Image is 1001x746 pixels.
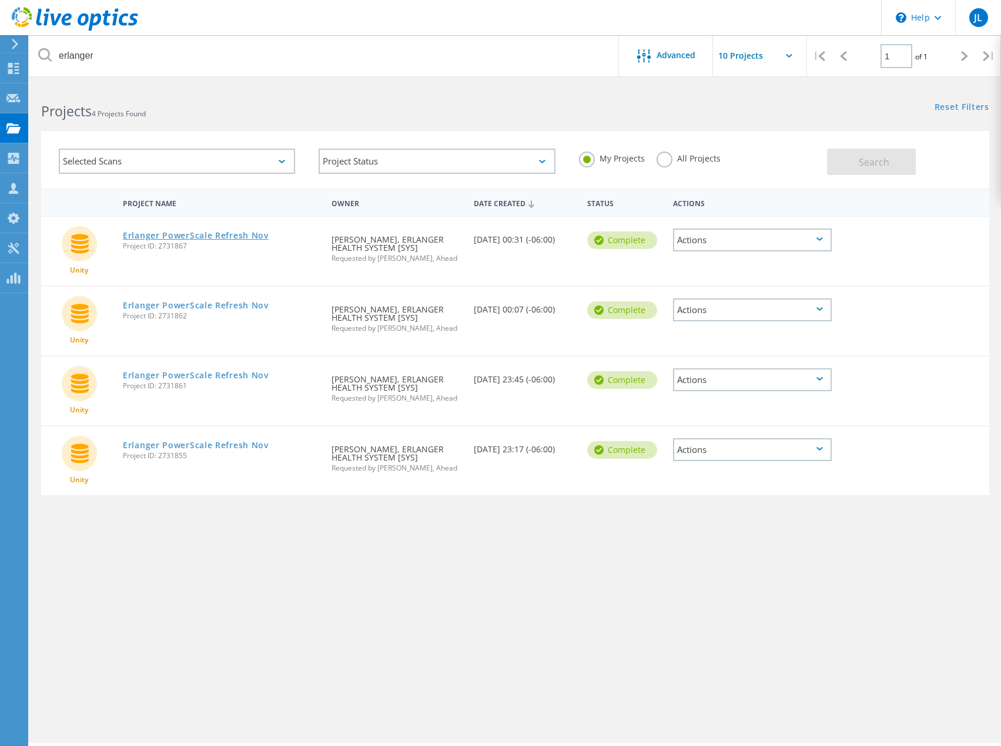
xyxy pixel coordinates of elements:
svg: \n [896,12,906,23]
div: Status [581,191,667,213]
div: | [977,35,1001,77]
div: Project Status [319,149,555,174]
a: Erlanger PowerScale Refresh Nov [123,441,269,449]
div: Actions [673,438,832,461]
div: Actions [673,298,832,321]
div: | [807,35,831,77]
span: Project ID: 2731867 [123,243,320,250]
span: Requested by [PERSON_NAME], Ahead [332,465,462,472]
div: Complete [587,441,657,459]
div: Owner [326,191,468,213]
div: Actions [673,228,832,251]
div: Complete [587,231,657,249]
div: [PERSON_NAME], ERLANGER HEALTH SYSTEM [SYS] [326,217,468,274]
span: Advanced [657,51,695,59]
div: Actions [667,191,838,213]
div: Date Created [468,191,582,214]
span: JL [974,13,982,22]
a: Reset Filters [935,103,989,113]
span: Requested by [PERSON_NAME], Ahead [332,325,462,332]
div: [DATE] 00:31 (-06:00) [468,217,582,256]
div: [PERSON_NAME], ERLANGER HEALTH SYSTEM [SYS] [326,287,468,344]
label: All Projects [657,152,721,163]
input: Search projects by name, owner, ID, company, etc [29,35,620,76]
a: Erlanger PowerScale Refresh Nov [123,231,269,240]
div: Project Name [117,191,326,213]
b: Projects [41,102,92,120]
span: Search [859,156,889,169]
div: [DATE] 00:07 (-06:00) [468,287,582,325]
span: Unity [70,337,88,344]
a: Erlanger PowerScale Refresh Nov [123,301,269,310]
div: [PERSON_NAME], ERLANGER HEALTH SYSTEM [SYS] [326,426,468,483]
div: Actions [673,368,832,391]
label: My Projects [579,152,645,163]
div: [DATE] 23:17 (-06:00) [468,426,582,465]
div: Selected Scans [59,149,295,174]
span: Unity [70,406,88,414]
a: Erlanger PowerScale Refresh Nov [123,371,269,379]
div: Complete [587,301,657,319]
span: Project ID: 2731855 [123,452,320,459]
span: Project ID: 2731862 [123,312,320,320]
span: Project ID: 2731861 [123,382,320,389]
div: [DATE] 23:45 (-06:00) [468,357,582,395]
span: Requested by [PERSON_NAME], Ahead [332,395,462,402]
span: of 1 [915,52,928,62]
span: 4 Projects Found [92,109,146,119]
div: Complete [587,371,657,389]
div: [PERSON_NAME], ERLANGER HEALTH SYSTEM [SYS] [326,357,468,414]
span: Unity [70,476,88,483]
span: Requested by [PERSON_NAME], Ahead [332,255,462,262]
span: Unity [70,267,88,274]
button: Search [827,149,916,175]
a: Live Optics Dashboard [12,25,138,33]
